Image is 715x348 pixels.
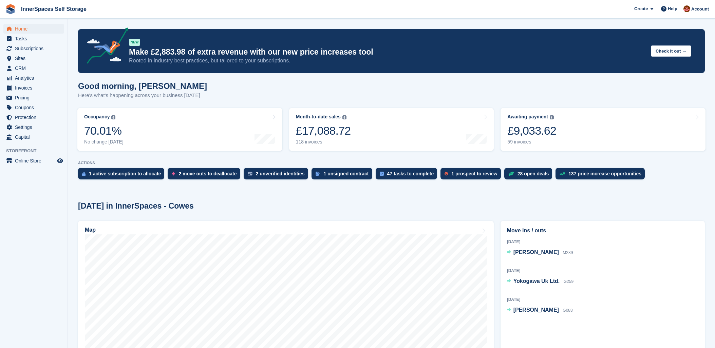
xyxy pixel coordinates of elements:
img: Abby Tilley [683,5,690,12]
img: move_outs_to_deallocate_icon-f764333ba52eb49d3ac5e1228854f67142a1ed5810a6f6cc68b1a99e826820c5.svg [172,172,175,176]
div: 2 unverified identities [256,171,305,176]
span: Analytics [15,73,56,83]
div: NEW [129,39,140,46]
a: Yokogawa Uk Ltd. G259 [507,277,573,286]
div: 118 invoices [296,139,351,145]
span: Settings [15,122,56,132]
div: 47 tasks to complete [387,171,434,176]
img: prospect-51fa495bee0391a8d652442698ab0144808aea92771e9ea1ae160a38d050c398.svg [445,172,448,176]
div: 59 invoices [507,139,556,145]
img: icon-info-grey-7440780725fd019a000dd9b08b2336e03edf1995a4989e88bcd33f0948082b44.svg [342,115,346,119]
span: [PERSON_NAME] [513,307,559,313]
span: Storefront [6,148,68,154]
a: menu [3,156,64,166]
a: menu [3,73,64,83]
span: Invoices [15,83,56,93]
div: [DATE] [507,268,698,274]
a: InnerSpaces Self Storage [18,3,89,15]
span: Sites [15,54,56,63]
a: Occupancy 70.01% No change [DATE] [77,108,282,151]
div: Month-to-date sales [296,114,341,120]
span: Capital [15,132,56,142]
div: 1 unsigned contract [324,171,369,176]
div: [DATE] [507,239,698,245]
a: 137 price increase opportunities [556,168,648,183]
div: 70.01% [84,124,124,138]
img: task-75834270c22a3079a89374b754ae025e5fb1db73e45f91037f5363f120a921f8.svg [380,172,384,176]
p: ACTIONS [78,161,705,165]
img: price-adjustments-announcement-icon-8257ccfd72463d97f412b2fc003d46551f7dbcb40ab6d574587a9cd5c0d94... [81,27,129,66]
span: [PERSON_NAME] [513,249,559,255]
span: Yokogawa Uk Ltd. [513,278,560,284]
span: Home [15,24,56,34]
a: menu [3,83,64,93]
a: 47 tasks to complete [376,168,441,183]
span: G259 [564,279,573,284]
span: CRM [15,63,56,73]
div: [DATE] [507,296,698,303]
span: Pricing [15,93,56,102]
a: menu [3,63,64,73]
span: Protection [15,113,56,122]
div: 1 active subscription to allocate [89,171,161,176]
div: Awaiting payment [507,114,548,120]
span: Subscriptions [15,44,56,53]
a: menu [3,132,64,142]
a: 2 unverified identities [244,168,312,183]
h1: Good morning, [PERSON_NAME] [78,81,207,91]
span: Help [668,5,677,12]
div: £9,033.62 [507,124,556,138]
span: Tasks [15,34,56,43]
div: Occupancy [84,114,110,120]
div: 1 prospect to review [451,171,497,176]
img: active_subscription_to_allocate_icon-d502201f5373d7db506a760aba3b589e785aa758c864c3986d89f69b8ff3... [82,172,86,176]
a: menu [3,54,64,63]
p: Rooted in industry best practices, but tailored to your subscriptions. [129,57,645,64]
a: Awaiting payment £9,033.62 59 invoices [501,108,705,151]
a: menu [3,24,64,34]
a: menu [3,34,64,43]
div: 2 move outs to deallocate [178,171,237,176]
a: Month-to-date sales £17,088.72 118 invoices [289,108,494,151]
h2: Map [85,227,96,233]
p: Here's what's happening across your business [DATE] [78,92,207,99]
p: Make £2,883.98 of extra revenue with our new price increases tool [129,47,645,57]
h2: [DATE] in InnerSpaces - Cowes [78,201,194,211]
img: icon-info-grey-7440780725fd019a000dd9b08b2336e03edf1995a4989e88bcd33f0948082b44.svg [111,115,115,119]
a: menu [3,93,64,102]
a: [PERSON_NAME] G088 [507,306,573,315]
a: Preview store [56,157,64,165]
span: G088 [563,308,572,313]
img: contract_signature_icon-13c848040528278c33f63329250d36e43548de30e8caae1d1a13099fd9432cc5.svg [316,172,320,176]
span: Account [691,6,709,13]
span: Create [634,5,648,12]
span: M289 [563,250,573,255]
img: icon-info-grey-7440780725fd019a000dd9b08b2336e03edf1995a4989e88bcd33f0948082b44.svg [550,115,554,119]
div: 28 open deals [518,171,549,176]
img: deal-1b604bf984904fb50ccaf53a9ad4b4a5d6e5aea283cecdc64d6e3604feb123c2.svg [508,171,514,176]
img: verify_identity-adf6edd0f0f0b5bbfe63781bf79b02c33cf7c696d77639b501bdc392416b5a36.svg [248,172,252,176]
a: menu [3,113,64,122]
a: 28 open deals [504,168,556,183]
div: £17,088.72 [296,124,351,138]
h2: Move ins / outs [507,227,698,235]
img: price_increase_opportunities-93ffe204e8149a01c8c9dc8f82e8f89637d9d84a8eef4429ea346261dce0b2c0.svg [560,172,565,175]
a: 1 active subscription to allocate [78,168,168,183]
a: 2 move outs to deallocate [168,168,243,183]
span: Online Store [15,156,56,166]
span: Coupons [15,103,56,112]
a: menu [3,44,64,53]
a: 1 prospect to review [440,168,504,183]
div: No change [DATE] [84,139,124,145]
button: Check it out → [651,45,691,57]
img: stora-icon-8386f47178a22dfd0bd8f6a31ec36ba5ce8667c1dd55bd0f319d3a0aa187defe.svg [5,4,16,14]
a: 1 unsigned contract [312,168,376,183]
a: menu [3,122,64,132]
a: menu [3,103,64,112]
div: 137 price increase opportunities [568,171,641,176]
a: [PERSON_NAME] M289 [507,248,573,257]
